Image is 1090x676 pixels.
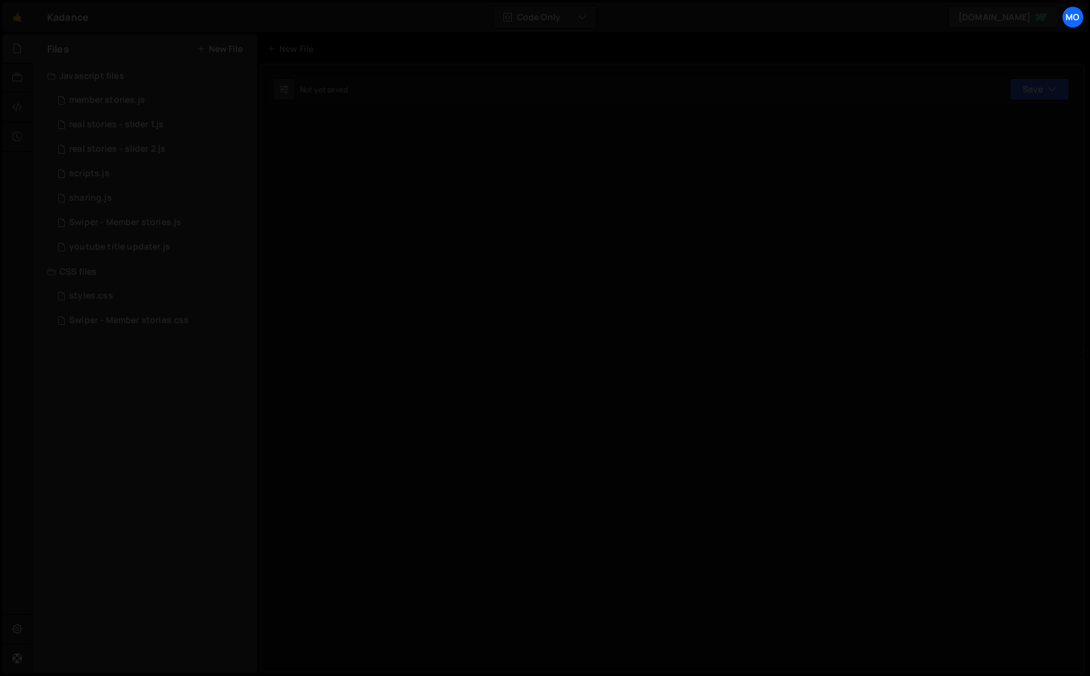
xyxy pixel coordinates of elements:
div: member stories.js [69,95,145,106]
a: [DOMAIN_NAME] [948,6,1058,28]
div: Not yet saved [300,84,348,95]
div: 11847/46738.js [47,235,257,259]
div: real stories - slider 1.js [69,119,163,130]
div: real stories - slider 2.js [69,144,165,155]
div: styles.css [69,291,113,302]
div: Javascript files [32,64,257,88]
div: CSS files [32,259,257,284]
a: 🤙 [2,2,32,32]
div: 11847/28141.js [47,162,257,186]
div: 11847/46736.js [47,137,257,162]
div: 11847/46840.js [47,186,257,210]
div: 11847/47740.js [47,210,257,235]
div: scripts.js [69,168,110,179]
div: Swiper - Member stories.css [69,315,189,326]
div: Kadance [47,10,89,24]
div: 11847/46737.js [47,88,257,113]
button: Save [1010,78,1069,100]
div: New File [267,43,318,55]
div: Swiper - Member stories.js [69,217,181,228]
div: 11847/47741.css [47,308,257,333]
div: sharing.js [69,193,112,204]
div: 11847/28286.css [47,284,257,308]
button: Code Only [494,6,596,28]
h2: Files [47,42,69,56]
a: Mo [1062,6,1084,28]
button: New File [197,44,242,54]
div: youtube title updater.js [69,242,170,253]
div: 11847/46835.js [47,113,257,137]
